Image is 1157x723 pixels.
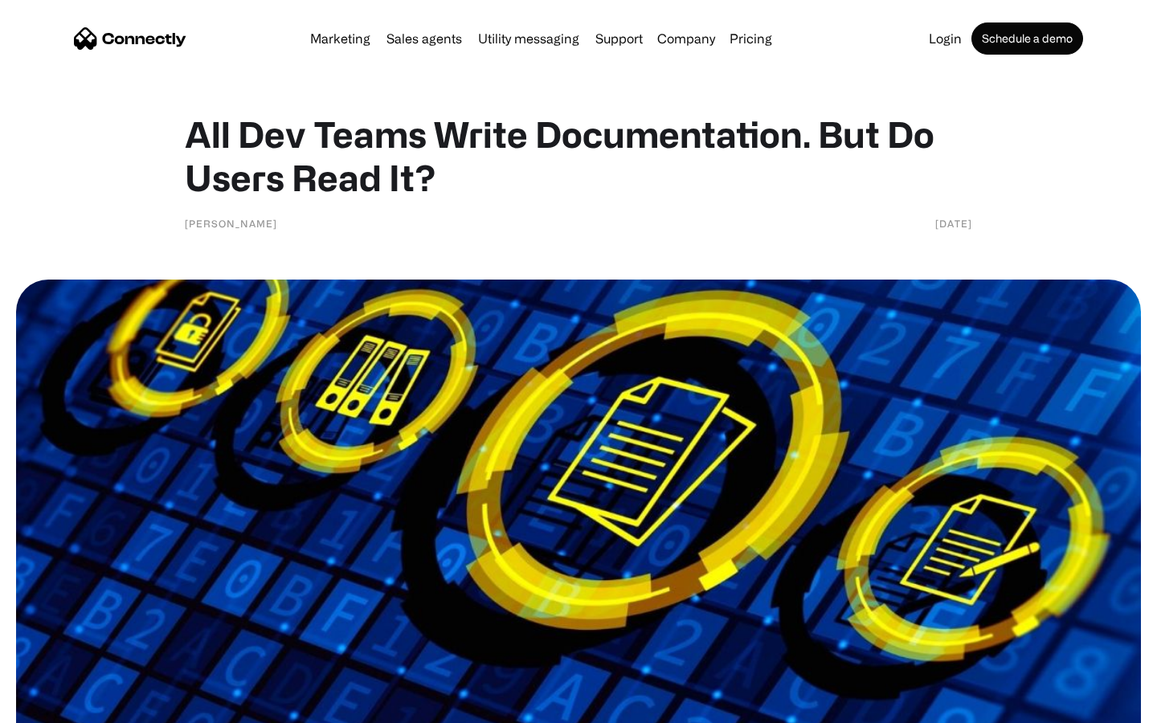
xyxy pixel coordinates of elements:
[16,695,96,717] aside: Language selected: English
[380,32,468,45] a: Sales agents
[304,32,377,45] a: Marketing
[185,112,972,199] h1: All Dev Teams Write Documentation. But Do Users Read It?
[32,695,96,717] ul: Language list
[922,32,968,45] a: Login
[723,32,779,45] a: Pricing
[935,215,972,231] div: [DATE]
[185,215,277,231] div: [PERSON_NAME]
[971,22,1083,55] a: Schedule a demo
[589,32,649,45] a: Support
[472,32,586,45] a: Utility messaging
[657,27,715,50] div: Company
